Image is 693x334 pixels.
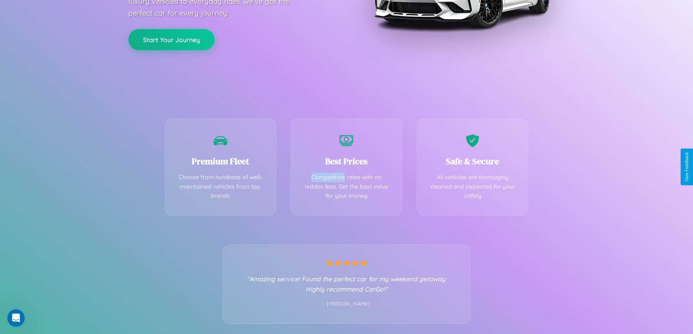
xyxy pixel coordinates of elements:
p: Choose from hundreds of well-maintained vehicles from top brands [176,173,265,201]
h3: Safe & Secure [428,155,517,167]
p: Competitive rates with no hidden fees. Get the best value for your money [302,173,391,201]
h3: Best Prices [302,155,391,167]
p: All vehicles are thoroughly cleaned and inspected for your safety [428,173,517,201]
iframe: Intercom live chat [7,309,25,327]
p: - [PERSON_NAME] [238,299,456,309]
p: "Amazing service! Found the perfect car for my weekend getaway. Highly recommend CarGo!" [238,274,456,294]
div: Give Feedback [684,152,689,182]
button: Start Your Journey [128,29,215,50]
h3: Premium Fleet [176,155,265,167]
